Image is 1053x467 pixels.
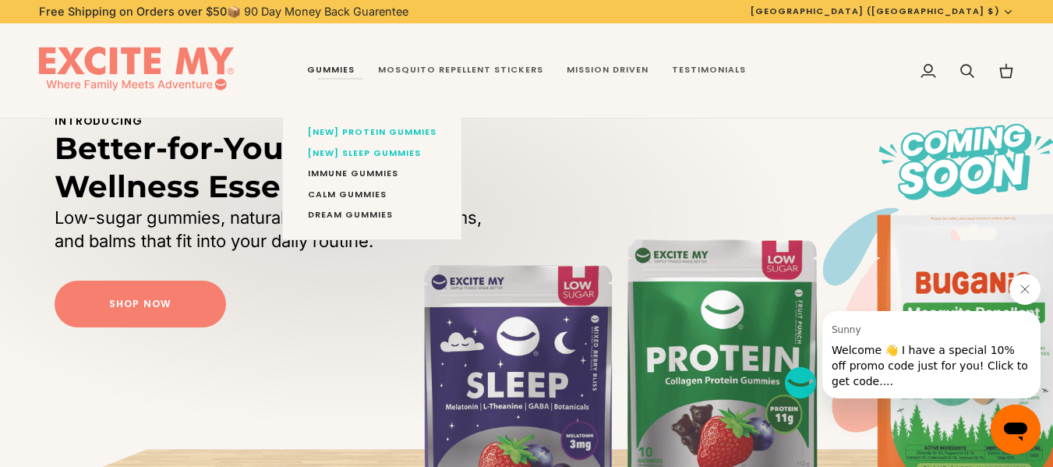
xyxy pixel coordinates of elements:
[672,64,746,76] span: Testimonials
[308,147,436,160] span: [NEW] SLEEP Gummies
[308,126,436,139] span: [NEW] Protein Gummies
[308,185,436,205] a: CALM Gummies
[308,168,436,180] span: IMMUNE Gummies
[991,405,1041,455] iframe: Button to launch messaging window
[295,23,366,119] div: Gummies [NEW] Protein Gummies [NEW] SLEEP Gummies IMMUNE Gummies CALM Gummies DREAM Gummies
[55,281,226,327] a: Shop Now
[308,143,436,164] a: [NEW] SLEEP Gummies
[567,64,648,76] span: Mission Driven
[308,189,436,201] span: CALM Gummies
[785,274,1041,398] div: Sunny says "Welcome 👋 I have a special 10% off promo code just for you! Click to get code....". O...
[295,23,366,119] a: Gummies
[739,5,1026,18] button: [GEOGRAPHIC_DATA] ([GEOGRAPHIC_DATA] $)
[39,47,234,95] img: EXCITE MY®
[39,5,227,18] strong: Free Shipping on Orders over $50
[308,205,436,225] a: DREAM Gummies
[308,122,436,143] a: [NEW] Protein Gummies
[822,311,1041,398] iframe: Message from Sunny
[555,23,660,119] a: Mission Driven
[785,367,816,398] iframe: no content
[39,3,408,20] p: 📦 90 Day Money Back Guarentee
[1009,274,1041,305] iframe: Close message from Sunny
[378,64,543,76] span: Mosquito Repellent Stickers
[366,23,555,119] a: Mosquito Repellent Stickers
[308,209,436,221] span: DREAM Gummies
[660,23,758,119] a: Testimonials
[308,164,436,184] a: IMMUNE Gummies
